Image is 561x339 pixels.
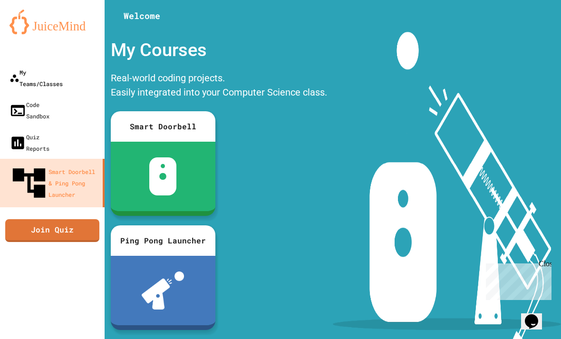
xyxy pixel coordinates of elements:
div: Real-world coding projects. Easily integrated into your Computer Science class. [106,68,332,104]
img: ppl-with-ball.png [142,271,184,310]
div: Chat with us now!Close [4,4,66,60]
div: My Courses [106,32,332,68]
a: Join Quiz [5,219,99,242]
iframe: chat widget [521,301,551,329]
div: Code Sandbox [10,99,49,122]
div: My Teams/Classes [10,67,63,89]
iframe: chat widget [482,260,551,300]
div: Smart Doorbell & Ping Pong Launcher [10,164,99,203]
img: logo-orange.svg [10,10,95,34]
div: Quiz Reports [10,131,49,154]
div: Smart Doorbell [111,111,215,142]
img: sdb-white.svg [149,157,176,195]
div: Ping Pong Launcher [111,225,215,256]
